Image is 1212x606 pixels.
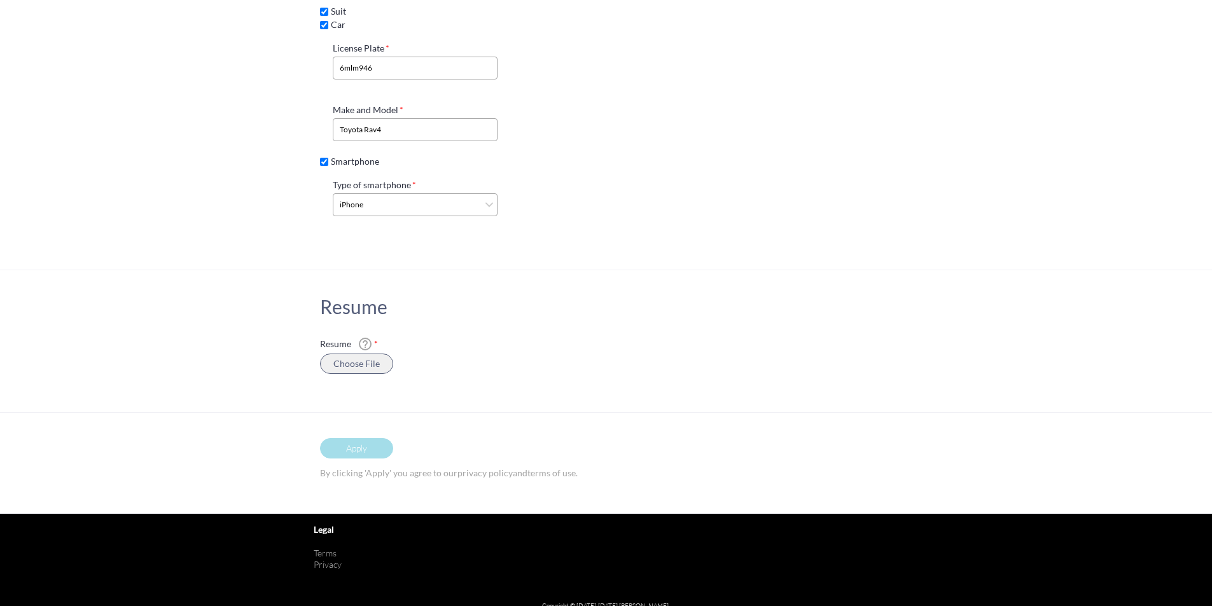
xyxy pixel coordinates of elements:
input: Car [320,21,328,29]
mat-icon: help_outline [358,336,373,352]
a: privacy policy [457,467,513,478]
span: Type of smartphone [333,180,416,190]
button: Apply [320,438,393,458]
p: By clicking 'Apply' you agree to our and . [320,467,893,479]
button: Choose File [320,354,393,374]
span: Make and Model [333,105,403,115]
input: Make and Model [333,118,498,141]
input: Smartphone [320,158,328,166]
a: terms of use [527,467,576,478]
span: Smartphone [331,156,379,167]
input: Suit [320,8,328,16]
select: Type of smartphone [333,193,498,216]
label: Resume [320,336,511,354]
h2: Resume [320,296,387,318]
input: License Plate [333,57,498,79]
span: Car [331,19,345,30]
a: Terms [314,547,337,558]
span: Suit [331,6,346,17]
h5: Legal [314,520,460,535]
a: Privacy [314,559,342,570]
span: License Plate [333,43,389,53]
